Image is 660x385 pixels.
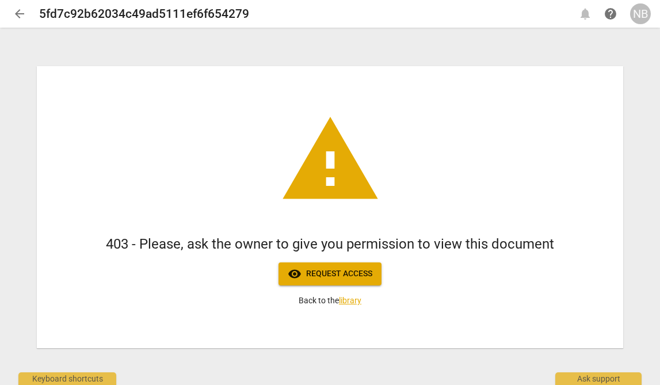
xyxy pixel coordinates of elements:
span: arrow_back [13,7,26,21]
button: NB [630,3,651,24]
a: library [339,296,361,305]
span: help [604,7,617,21]
span: visibility [288,267,302,281]
span: Request access [288,267,372,281]
div: Keyboard shortcuts [18,372,116,385]
button: Request access [279,262,381,285]
a: Help [600,3,621,24]
div: Ask support [555,372,642,385]
h2: 5fd7c92b62034c49ad5111ef6f654279 [39,7,249,21]
p: Back to the [299,295,361,307]
h1: 403 - Please, ask the owner to give you permission to view this document [106,235,554,254]
span: warning [279,108,382,212]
